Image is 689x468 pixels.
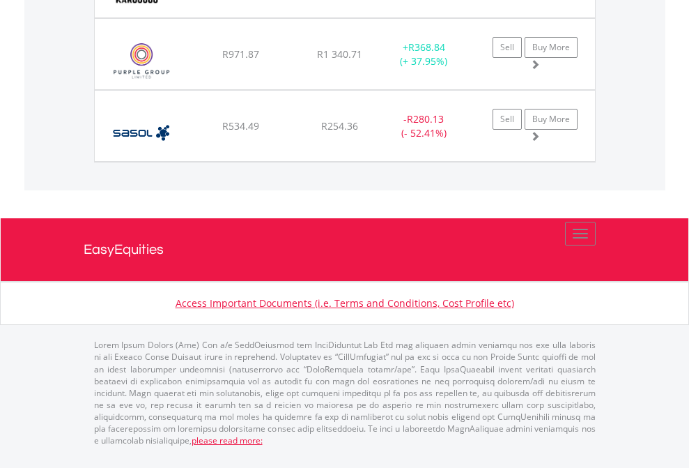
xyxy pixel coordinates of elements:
[408,40,445,54] span: R368.84
[102,36,182,86] img: EQU.ZA.PPE.png
[94,339,596,446] p: Lorem Ipsum Dolors (Ame) Con a/e SeddOeiusmod tem InciDiduntut Lab Etd mag aliquaen admin veniamq...
[176,296,514,310] a: Access Important Documents (i.e. Terms and Conditions, Cost Profile etc)
[493,37,522,58] a: Sell
[407,112,444,126] span: R280.13
[525,109,578,130] a: Buy More
[380,40,467,68] div: + (+ 37.95%)
[222,47,259,61] span: R971.87
[192,435,263,446] a: please read more:
[493,109,522,130] a: Sell
[317,47,362,61] span: R1 340.71
[525,37,578,58] a: Buy More
[380,112,467,140] div: - (- 52.41%)
[321,119,358,133] span: R254.36
[102,108,180,158] img: EQU.ZA.SOL.png
[222,119,259,133] span: R534.49
[84,218,606,281] a: EasyEquities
